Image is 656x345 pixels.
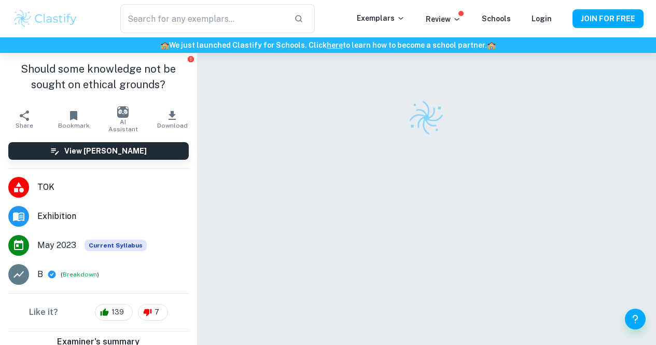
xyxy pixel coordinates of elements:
[61,270,99,280] span: ( )
[187,55,195,63] button: Report issue
[120,4,286,33] input: Search for any exemplars...
[160,41,169,49] span: 🏫
[37,268,43,281] p: B
[63,270,97,279] button: Breakdown
[58,122,90,129] span: Bookmark
[625,309,646,329] button: Help and Feedback
[105,118,142,133] span: AI Assistant
[157,122,188,129] span: Download
[149,307,165,318] span: 7
[487,41,496,49] span: 🏫
[357,12,405,24] p: Exemplars
[138,304,168,321] div: 7
[16,122,33,129] span: Share
[426,13,461,25] p: Review
[37,210,189,223] span: Exhibition
[85,240,147,251] span: Current Syllabus
[482,15,511,23] a: Schools
[2,39,654,51] h6: We just launched Clastify for Schools. Click to learn how to become a school partner.
[95,304,133,321] div: 139
[573,9,644,28] button: JOIN FOR FREE
[85,240,147,251] div: This exemplar is based on the current syllabus. Feel free to refer to it for inspiration/ideas wh...
[327,41,343,49] a: here
[64,145,147,157] h6: View [PERSON_NAME]
[106,307,130,318] span: 139
[12,8,78,29] img: Clastify logo
[117,106,129,118] img: AI Assistant
[37,181,189,194] span: TOK
[99,105,148,134] button: AI Assistant
[29,306,58,319] h6: Like it?
[8,142,189,160] button: View [PERSON_NAME]
[532,15,552,23] a: Login
[49,105,99,134] button: Bookmark
[406,98,446,138] img: Clastify logo
[8,61,189,92] h1: Should some knowledge not be sought on ethical grounds?
[37,239,76,252] span: May 2023
[148,105,197,134] button: Download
